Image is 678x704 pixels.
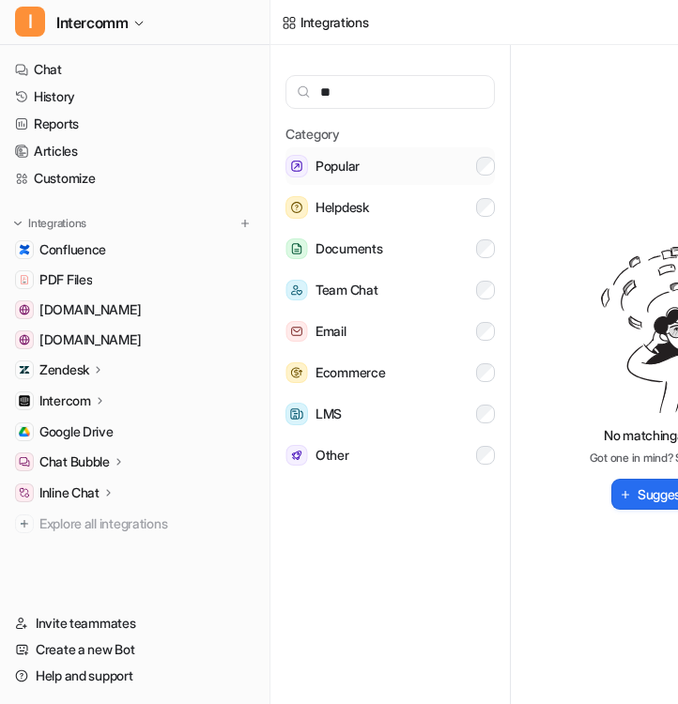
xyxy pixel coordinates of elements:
[8,419,262,445] a: Google DriveGoogle Drive
[285,313,495,350] button: EmailEmail
[285,238,308,260] img: Documents
[11,217,24,230] img: expand menu
[8,84,262,110] a: History
[19,304,30,315] img: www.helpdesk.com
[316,361,385,384] span: Ecommerce
[316,279,378,301] span: Team Chat
[8,214,92,233] button: Integrations
[285,271,495,309] button: Team ChatTeam Chat
[285,403,308,425] img: LMS
[19,364,30,375] img: Zendesk
[8,56,262,83] a: Chat
[39,422,114,441] span: Google Drive
[282,12,369,32] a: Integrations
[8,610,262,636] a: Invite teammates
[316,320,347,343] span: Email
[285,230,495,268] button: DocumentsDocuments
[39,452,110,471] p: Chat Bubble
[39,240,106,259] span: Confluence
[8,111,262,137] a: Reports
[285,196,308,219] img: Helpdesk
[8,511,262,537] a: Explore all integrations
[285,354,495,391] button: EcommerceEcommerce
[316,155,360,177] span: Popular
[39,360,89,379] p: Zendesk
[285,445,308,467] img: Other
[19,456,30,467] img: Chat Bubble
[285,124,495,144] h5: Category
[285,280,308,301] img: Team Chat
[19,395,30,406] img: Intercom
[316,196,369,219] span: Helpdesk
[56,9,128,36] span: Intercomm
[19,334,30,345] img: app.intercom.com
[285,189,495,226] button: HelpdeskHelpdesk
[316,237,382,260] span: Documents
[19,426,30,437] img: Google Drive
[300,12,369,32] div: Integrations
[19,244,30,255] img: Confluence
[8,237,262,263] a: ConfluenceConfluence
[8,636,262,663] a: Create a new Bot
[8,165,262,191] a: Customize
[316,444,349,467] span: Other
[39,330,141,349] span: [DOMAIN_NAME]
[285,436,495,474] button: OtherOther
[39,391,91,410] p: Intercom
[19,274,30,285] img: PDF Files
[15,514,34,533] img: explore all integrations
[15,7,45,37] span: I
[39,300,141,319] span: [DOMAIN_NAME]
[285,321,308,343] img: Email
[39,509,254,539] span: Explore all integrations
[8,297,262,323] a: www.helpdesk.com[DOMAIN_NAME]
[8,663,262,689] a: Help and support
[8,138,262,164] a: Articles
[8,327,262,353] a: app.intercom.com[DOMAIN_NAME]
[285,155,308,177] img: Popular
[19,487,30,498] img: Inline Chat
[28,216,86,231] p: Integrations
[39,270,92,289] span: PDF Files
[39,483,100,502] p: Inline Chat
[316,403,342,425] span: LMS
[285,147,495,185] button: PopularPopular
[8,267,262,293] a: PDF FilesPDF Files
[285,362,308,384] img: Ecommerce
[285,395,495,433] button: LMSLMS
[239,217,252,230] img: menu_add.svg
